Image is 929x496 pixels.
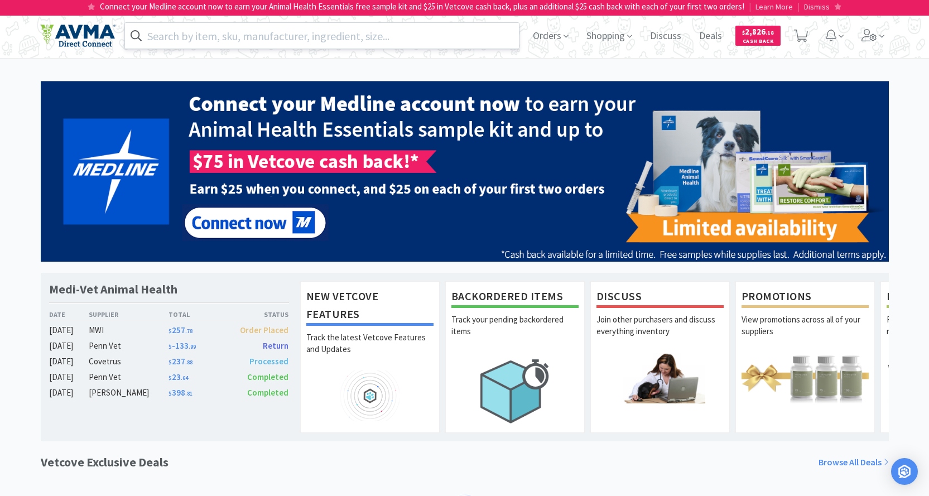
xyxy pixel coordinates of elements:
[185,390,192,397] span: . 81
[306,287,434,326] h1: New Vetcove Features
[306,331,434,370] p: Track the latest Vetcove Features and Updates
[451,287,579,308] h1: Backordered Items
[169,325,192,335] span: 257
[742,38,774,46] span: Cash Back
[582,13,637,58] span: Shopping
[695,13,726,58] span: Deals
[169,343,172,350] span: $
[89,370,169,384] div: Penn Vet
[742,353,869,403] img: hero_promotions.png
[528,13,573,58] span: Orders
[41,24,115,47] img: e4e33dab9f054f5782a47901c742baa9_102.png
[49,339,289,353] a: [DATE]Penn Vet$-133.99Return
[169,356,192,367] span: 237
[169,372,188,382] span: 23
[451,353,579,429] img: hero_backorders.png
[819,455,889,470] a: Browse All Deals
[185,328,192,335] span: . 78
[169,309,229,320] div: Total
[49,355,89,368] div: [DATE]
[89,339,169,353] div: Penn Vet
[590,281,730,433] a: DiscussJoin other purchasers and discuss everything inventory
[695,31,726,41] a: Deals
[445,281,585,433] a: Backordered ItemsTrack your pending backordered items
[247,387,288,398] span: Completed
[735,21,781,51] a: $2,826.18Cash Back
[49,281,177,297] h1: Medi-Vet Animal Health
[89,386,169,399] div: [PERSON_NAME]
[804,2,830,12] span: Dismiss
[185,359,192,366] span: . 88
[49,355,289,368] a: [DATE]Covetrus$237.88Processed
[229,309,289,320] div: Status
[742,29,745,36] span: $
[49,370,89,384] div: [DATE]
[49,309,89,320] div: Date
[755,2,793,12] span: Learn More
[742,314,869,353] p: View promotions across all of your suppliers
[169,340,196,351] span: -133
[41,81,889,262] img: ce6afa43f08247b5a07d73eaa7800fbd_796.png
[749,1,751,12] span: |
[169,390,172,397] span: $
[646,13,686,58] span: Discuss
[169,328,172,335] span: $
[596,314,724,353] p: Join other purchasers and discuss everything inventory
[49,386,89,399] div: [DATE]
[49,370,289,384] a: [DATE]Penn Vet$23.64Completed
[263,340,288,351] span: Return
[742,26,774,37] span: 2,826
[766,29,774,36] span: . 18
[89,324,169,337] div: MWI
[89,355,169,368] div: Covetrus
[249,356,288,367] span: Processed
[169,387,192,398] span: 398
[49,386,289,399] a: [DATE][PERSON_NAME]$398.81Completed
[306,370,434,421] img: hero_feature_roadmap.png
[181,374,188,382] span: . 64
[49,339,89,353] div: [DATE]
[300,281,440,433] a: New Vetcove FeaturesTrack the latest Vetcove Features and Updates
[169,374,172,382] span: $
[49,324,289,337] a: [DATE]MWI$257.78Order Placed
[169,359,172,366] span: $
[646,31,686,41] a: Discuss
[891,458,918,485] div: Open Intercom Messenger
[89,309,169,320] div: Supplier
[125,23,519,49] input: Search by item, sku, manufacturer, ingredient, size...
[742,287,869,308] h1: Promotions
[189,343,196,350] span: . 99
[49,324,89,337] div: [DATE]
[451,314,579,353] p: Track your pending backordered items
[596,287,724,308] h1: Discuss
[41,452,169,472] h1: Vetcove Exclusive Deals
[735,281,875,433] a: PromotionsView promotions across all of your suppliers
[240,325,288,335] span: Order Placed
[596,353,724,403] img: hero_discuss.png
[247,372,288,382] span: Completed
[797,1,800,12] span: |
